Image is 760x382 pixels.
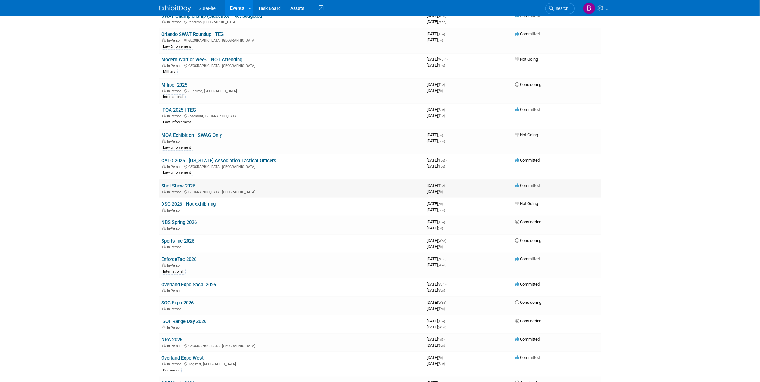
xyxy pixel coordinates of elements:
span: [DATE] [427,238,448,243]
span: Search [554,6,569,11]
span: (Tue) [438,159,445,162]
span: [DATE] [427,132,445,137]
img: In-Person Event [162,362,166,365]
span: (Tue) [438,220,445,224]
span: (Thu) [438,307,445,311]
div: [GEOGRAPHIC_DATA], [GEOGRAPHIC_DATA] [162,37,422,43]
span: - [446,31,447,36]
img: In-Person Event [162,208,166,212]
a: Sports Inc 2026 [162,238,195,244]
span: In-Person [167,326,184,330]
div: Military [162,69,178,75]
span: (Tue) [438,32,445,36]
span: Considering [515,82,542,87]
a: Search [545,3,575,14]
img: In-Person Event [162,64,166,67]
span: In-Person [167,208,184,212]
img: Bree Yoshikawa [583,2,595,14]
span: (Fri) [438,356,443,360]
span: [DATE] [427,158,447,162]
span: (Wed) [438,326,447,329]
span: In-Person [167,114,184,118]
span: In-Person [167,38,184,43]
img: In-Person Event [162,344,166,347]
span: In-Person [167,165,184,169]
img: In-Person Event [162,38,166,42]
span: Not Going [515,132,538,137]
span: In-Person [167,89,184,93]
div: Villepinte, [GEOGRAPHIC_DATA] [162,88,422,93]
span: [DATE] [427,207,445,212]
span: [DATE] [427,57,448,62]
span: [DATE] [427,306,445,311]
span: In-Person [167,289,184,293]
span: (Thu) [438,64,445,67]
div: [GEOGRAPHIC_DATA], [GEOGRAPHIC_DATA] [162,63,422,68]
img: In-Person Event [162,165,166,168]
div: Rosemont, [GEOGRAPHIC_DATA] [162,113,422,118]
span: Considering [515,300,542,305]
span: (Fri) [438,190,443,194]
img: In-Person Event [162,114,166,117]
span: (Fri) [438,227,443,230]
span: [DATE] [427,226,443,230]
span: (Sun) [438,208,445,212]
img: In-Person Event [162,263,166,267]
span: (Fri) [438,133,443,137]
span: [DATE] [427,113,445,118]
span: - [446,183,447,188]
span: In-Person [167,307,184,311]
span: (Wed) [438,239,447,243]
div: Law Enforcement [162,145,193,151]
span: [DATE] [427,107,447,112]
span: [DATE] [427,37,443,42]
span: Committed [515,183,540,188]
span: - [446,107,447,112]
a: ITOA 2025 | TEG [162,107,196,113]
span: In-Person [167,190,184,194]
span: [DATE] [427,63,445,68]
img: ExhibitDay [159,5,191,12]
span: In-Person [167,362,184,366]
span: (Fri) [438,89,443,93]
a: Milipol 2025 [162,82,188,88]
span: (Tue) [438,83,445,87]
img: In-Person Event [162,326,166,329]
div: International [162,269,186,275]
a: SWAT Championship (Staccato) - Not budgeted [162,13,262,19]
span: - [446,319,447,323]
a: Orlando SWAT Roundup | TEG [162,31,224,37]
span: (Sun) [438,344,445,347]
a: Overland Expo West [162,355,204,361]
div: Law Enforcement [162,170,193,176]
span: Committed [515,282,540,286]
span: (Mon) [438,58,447,61]
span: In-Person [167,227,184,231]
span: - [446,220,447,224]
span: Committed [515,337,540,342]
span: Considering [515,319,542,323]
div: International [162,94,186,100]
a: EnforceTac 2026 [162,256,197,262]
a: Overland Expo Socal 2026 [162,282,216,287]
span: [DATE] [427,300,448,305]
a: Modern Warrior Week | NOT Attending [162,57,243,62]
span: [DATE] [427,343,445,348]
div: [GEOGRAPHIC_DATA], [GEOGRAPHIC_DATA] [162,189,422,194]
span: [DATE] [427,337,445,342]
a: Shot Show 2026 [162,183,196,189]
img: In-Person Event [162,227,166,230]
span: (Mon) [438,20,447,24]
img: In-Person Event [162,89,166,92]
span: (Tue) [438,320,445,323]
span: In-Person [167,139,184,144]
span: In-Person [167,20,184,24]
div: Law Enforcement [162,44,193,50]
span: In-Person [167,344,184,348]
span: (Wed) [438,263,447,267]
span: [DATE] [427,201,445,206]
span: In-Person [167,245,184,249]
div: Consumer [162,368,182,373]
span: Considering [515,220,542,224]
a: NBS Spring 2026 [162,220,197,225]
